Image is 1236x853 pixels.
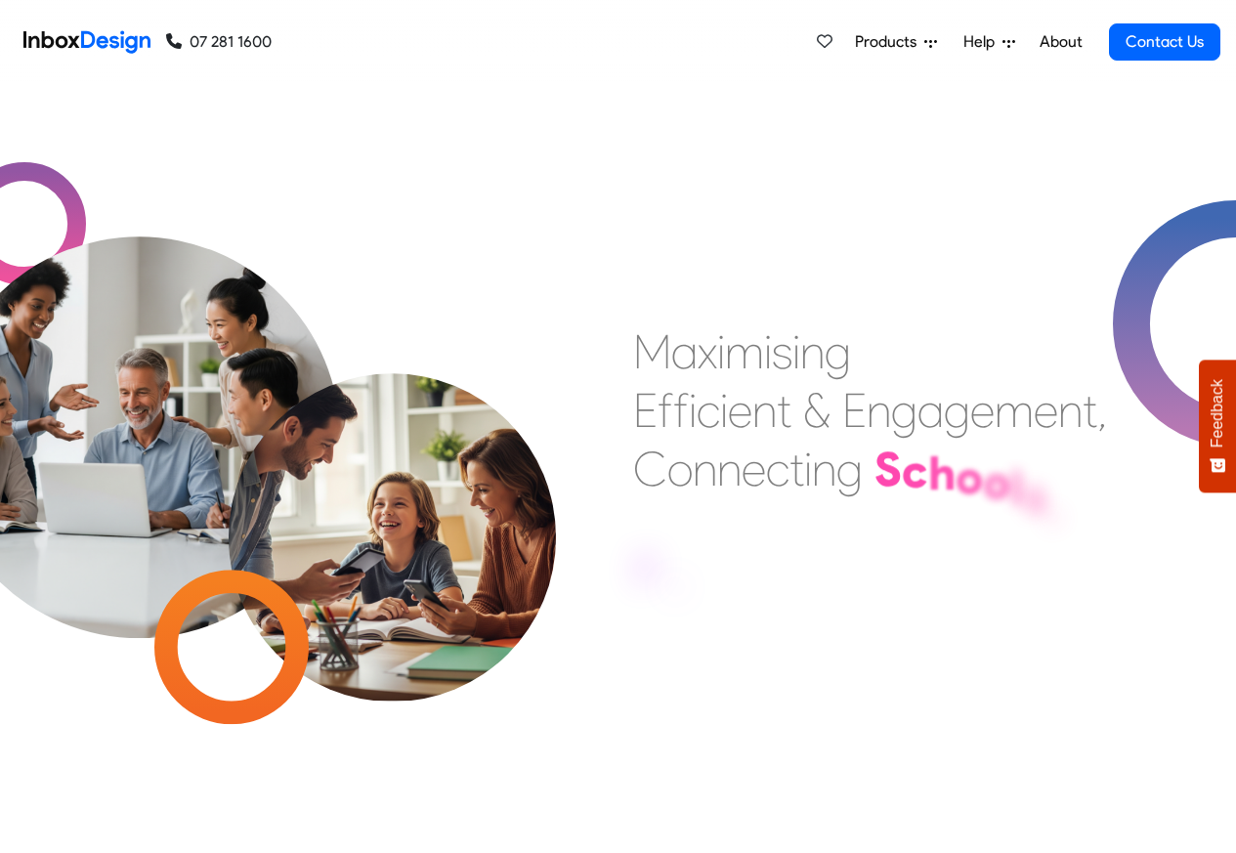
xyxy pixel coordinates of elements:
div: n [693,440,717,498]
div: c [902,442,928,500]
div: e [970,381,995,440]
div: i [720,381,728,440]
div: n [867,381,891,440]
div: a [671,322,698,381]
div: x [698,322,717,381]
div: e [742,440,766,498]
div: g [836,440,863,498]
div: o [956,448,983,506]
div: S [874,440,902,498]
div: n [812,440,836,498]
div: o [983,452,1010,511]
div: g [891,381,917,440]
div: g [944,381,970,440]
div: f [673,381,689,440]
div: h [928,444,956,502]
img: parents_with_child.png [188,292,597,702]
a: 07 281 1600 [166,30,272,54]
a: Help [956,22,1023,62]
div: n [800,322,825,381]
span: Feedback [1209,379,1226,448]
div: g [825,322,851,381]
div: F [633,542,661,601]
a: Products [847,22,945,62]
div: n [1058,381,1083,440]
div: s [1023,465,1046,524]
div: a [661,553,689,612]
div: i [689,381,697,440]
div: a [917,381,944,440]
a: Contact Us [1109,23,1220,61]
div: c [697,381,720,440]
div: m [725,322,764,381]
div: e [728,381,752,440]
div: n [752,381,777,440]
div: Maximising Efficient & Engagement, Connecting Schools, Families, and Students. [633,322,1107,616]
span: Products [855,30,924,54]
div: M [633,322,671,381]
div: f [658,381,673,440]
div: t [789,440,804,498]
div: i [764,322,772,381]
div: , [1046,474,1060,533]
div: E [842,381,867,440]
div: n [717,440,742,498]
div: l [1010,458,1023,517]
a: About [1034,22,1087,62]
div: i [717,322,725,381]
div: s [772,322,792,381]
div: e [1034,381,1058,440]
div: i [792,322,800,381]
div: & [803,381,831,440]
div: t [777,381,791,440]
div: C [633,440,667,498]
div: , [1097,381,1107,440]
div: m [995,381,1034,440]
div: E [633,381,658,440]
div: o [667,440,693,498]
button: Feedback - Show survey [1199,360,1236,492]
div: i [804,440,812,498]
div: t [1083,381,1097,440]
div: c [766,440,789,498]
span: Help [963,30,1002,54]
